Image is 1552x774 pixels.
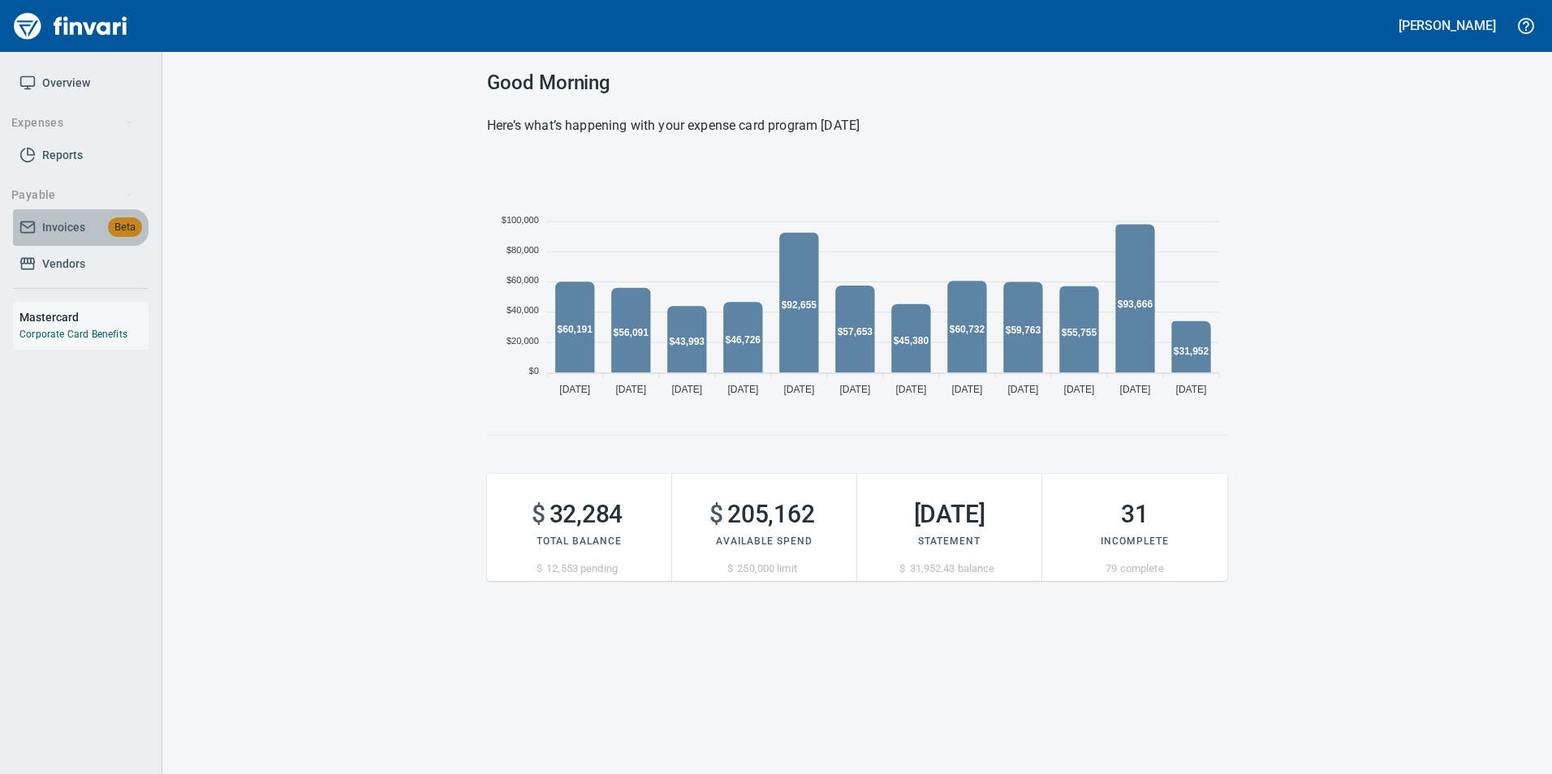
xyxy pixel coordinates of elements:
button: Payable [5,180,140,210]
span: Vendors [42,254,85,274]
tspan: $20,000 [507,336,539,346]
button: Expenses [5,108,140,138]
tspan: [DATE] [952,384,983,395]
tspan: [DATE] [1176,384,1207,395]
tspan: [DATE] [727,384,758,395]
span: Expenses [11,113,134,133]
span: Beta [108,218,142,237]
a: Corporate Card Benefits [19,329,127,340]
tspan: [DATE] [615,384,646,395]
a: Reports [13,137,149,174]
h5: [PERSON_NAME] [1399,17,1496,34]
span: Payable [11,185,134,205]
tspan: [DATE] [783,384,814,395]
tspan: $80,000 [507,245,539,255]
tspan: $0 [529,366,539,376]
tspan: [DATE] [1008,384,1039,395]
span: Reports [42,145,83,166]
img: Finvari [10,6,131,45]
h3: Good Morning [487,71,1227,94]
a: InvoicesBeta [13,209,149,246]
button: [PERSON_NAME] [1395,13,1500,38]
a: Vendors [13,246,149,282]
a: Overview [13,65,149,101]
tspan: [DATE] [1120,384,1151,395]
tspan: $60,000 [507,275,539,285]
tspan: $100,000 [502,215,539,225]
tspan: [DATE] [671,384,702,395]
span: Overview [42,73,90,93]
tspan: [DATE] [1064,384,1095,395]
h6: Here’s what’s happening with your expense card program [DATE] [487,114,1227,137]
tspan: [DATE] [896,384,927,395]
h6: Mastercard [19,308,149,326]
tspan: [DATE] [559,384,590,395]
tspan: $40,000 [507,305,539,315]
tspan: [DATE] [839,384,870,395]
span: Invoices [42,217,85,238]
